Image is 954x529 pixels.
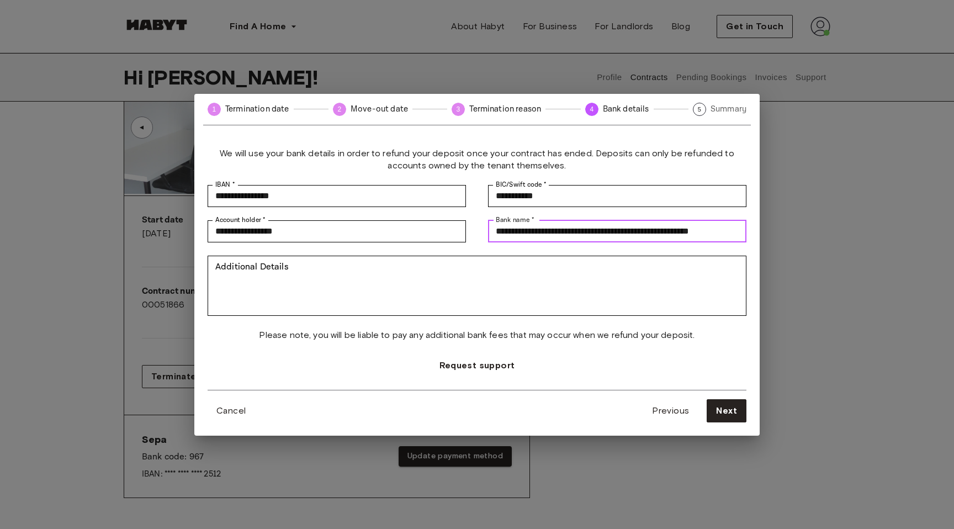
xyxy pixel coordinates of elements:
span: Cancel [216,404,246,417]
button: Cancel [208,400,255,422]
text: 1 [213,105,216,113]
text: 2 [338,105,342,113]
span: We will use your bank details in order to refund your deposit once your contract has ended. Depos... [208,147,746,172]
text: 4 [590,105,593,113]
button: Previous [643,399,698,422]
label: Account holder * [215,215,266,225]
label: BIC/Swift code * [496,180,547,189]
label: Bank name * [496,215,534,225]
span: Termination date [225,103,289,115]
span: Termination reason [469,103,541,115]
span: Summary [711,103,746,115]
button: Request support [431,355,524,377]
span: Request support [439,359,515,372]
span: Next [716,404,737,417]
label: IBAN * [215,180,235,189]
button: Next [707,399,746,422]
span: Bank details [603,103,649,115]
text: 3 [457,105,460,113]
span: Please note, you will be liable to pay any additional bank fees that may occur when we refund you... [259,329,695,341]
text: 5 [698,106,701,113]
span: Previous [652,404,689,417]
span: Move-out date [351,103,408,115]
